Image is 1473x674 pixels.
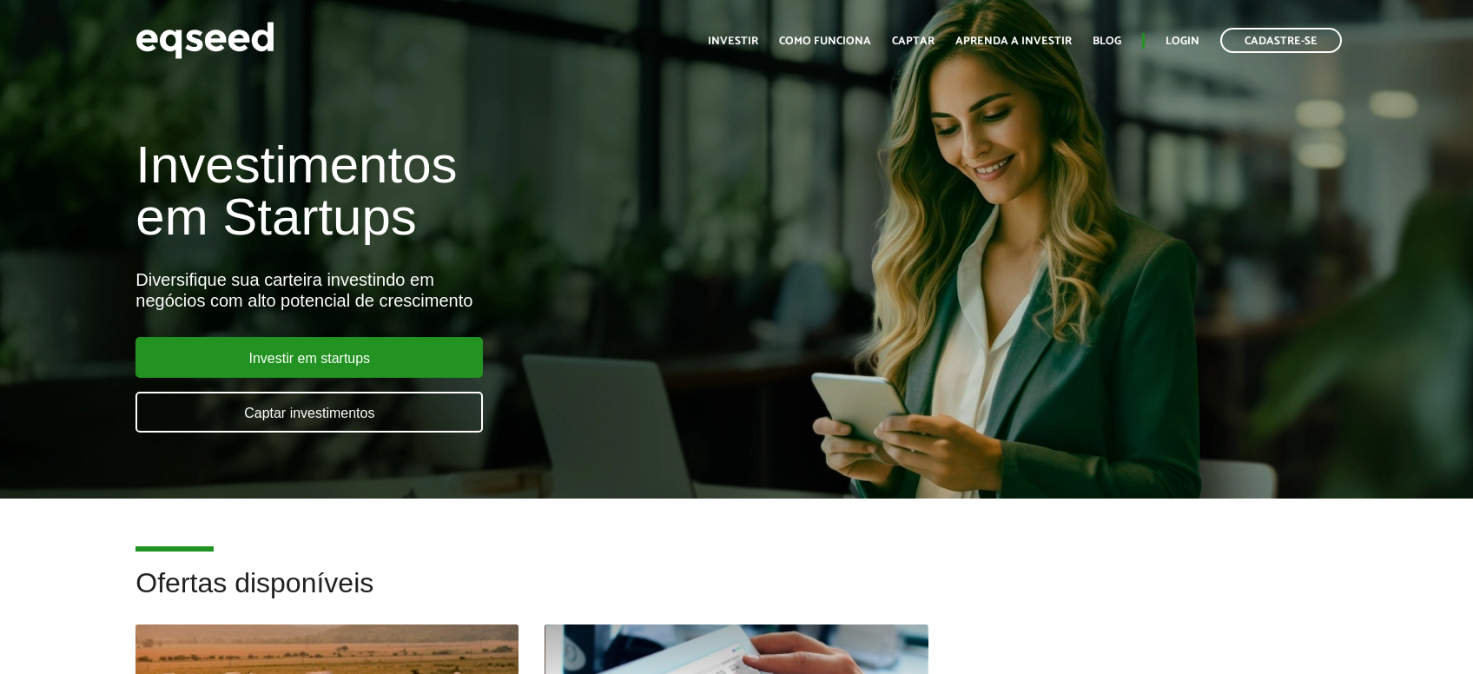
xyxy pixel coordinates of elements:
div: Diversifique sua carteira investindo em negócios com alto potencial de crescimento [135,269,846,311]
a: Aprenda a investir [955,36,1072,47]
a: Investir em startups [135,337,483,378]
a: Investir [708,36,758,47]
a: Login [1166,36,1199,47]
a: Blog [1093,36,1121,47]
h1: Investimentos em Startups [135,139,846,243]
a: Captar investimentos [135,392,483,433]
a: Cadastre-se [1220,28,1342,53]
h2: Ofertas disponíveis [135,568,1337,624]
img: EqSeed [135,17,274,63]
a: Captar [892,36,935,47]
a: Como funciona [779,36,871,47]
